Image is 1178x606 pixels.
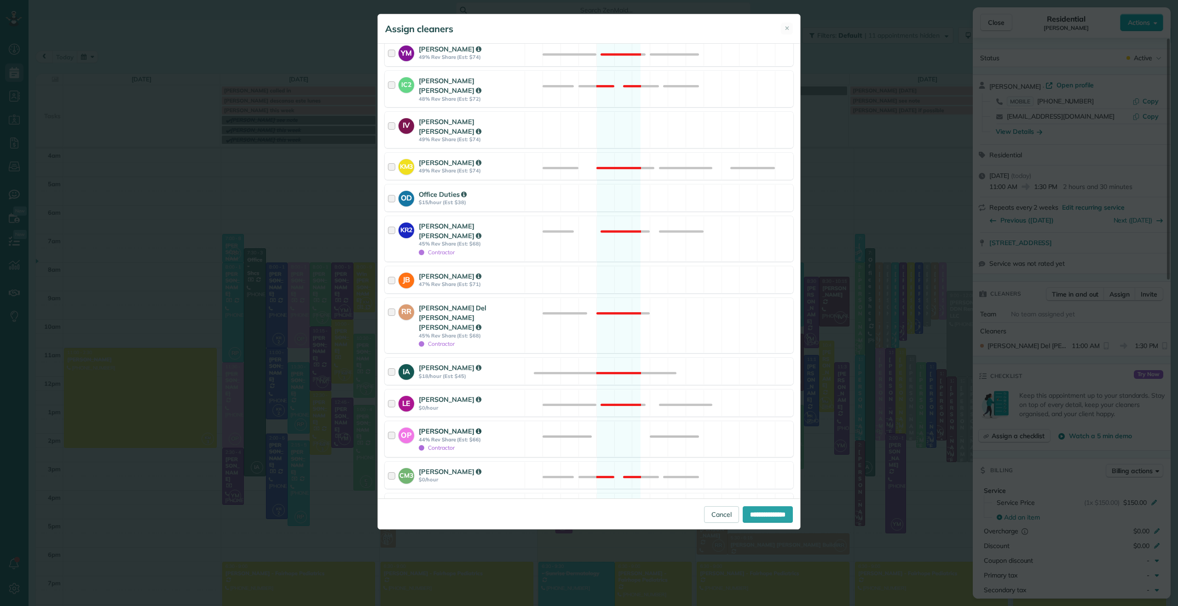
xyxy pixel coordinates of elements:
[704,506,739,523] a: Cancel
[419,444,455,451] span: Contractor
[419,405,522,411] strong: $0/hour
[419,167,522,174] strong: 49% Rev Share (Est: $74)
[398,118,414,131] strong: IV
[419,54,522,60] strong: 49% Rev Share (Est: $74)
[398,428,414,440] strong: OP
[398,77,414,90] strong: IC2
[419,340,455,347] span: Contractor
[419,332,522,339] strong: 45% Rev Share (Est: $68)
[398,304,414,317] strong: RR
[785,24,790,33] span: ✕
[419,222,481,240] strong: [PERSON_NAME] [PERSON_NAME]
[419,476,522,483] strong: $0/hour
[419,427,481,435] strong: [PERSON_NAME]
[419,240,522,247] strong: 45% Rev Share (Est: $68)
[398,223,414,235] strong: KR2
[419,249,455,256] span: Contractor
[419,199,522,206] strong: $15/hour (Est: $38)
[419,303,486,332] strong: [PERSON_NAME] Del [PERSON_NAME] [PERSON_NAME]
[398,191,414,204] strong: OD
[398,468,414,480] strong: CM3
[419,190,467,199] strong: Office Duties
[419,96,522,102] strong: 48% Rev Share (Est: $72)
[419,136,522,143] strong: 49% Rev Share (Est: $74)
[419,281,522,287] strong: 47% Rev Share (Est: $71)
[398,46,414,58] strong: YM
[419,395,481,404] strong: [PERSON_NAME]
[419,117,481,136] strong: [PERSON_NAME] [PERSON_NAME]
[398,273,414,286] strong: JB
[419,373,522,379] strong: $18/hour (Est: $45)
[385,23,453,35] h5: Assign cleaners
[419,76,481,95] strong: [PERSON_NAME] [PERSON_NAME]
[398,364,414,377] strong: IA
[419,272,481,280] strong: [PERSON_NAME]
[398,159,414,172] strong: KM3
[419,436,522,443] strong: 44% Rev Share (Est: $66)
[398,396,414,409] strong: LE
[419,363,481,372] strong: [PERSON_NAME]
[419,45,481,53] strong: [PERSON_NAME]
[419,158,481,167] strong: [PERSON_NAME]
[419,467,481,476] strong: [PERSON_NAME]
